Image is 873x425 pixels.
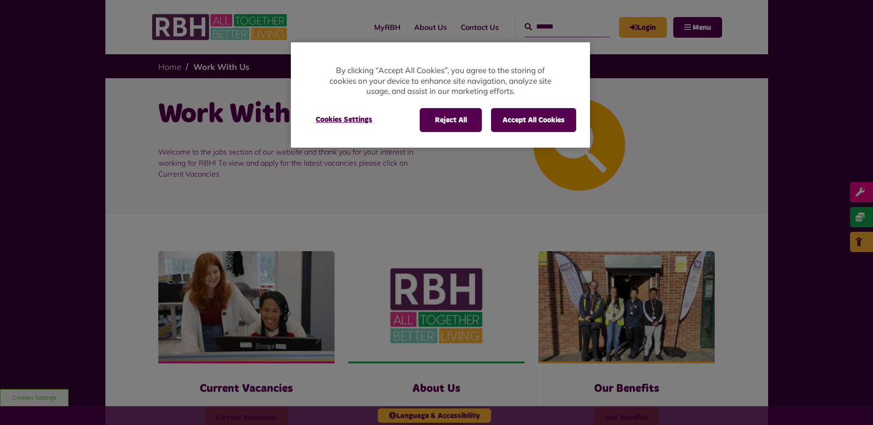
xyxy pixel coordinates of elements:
[420,108,482,132] button: Reject All
[305,108,383,131] button: Cookies Settings
[291,42,590,148] div: Cookie banner
[328,65,553,97] p: By clicking “Accept All Cookies”, you agree to the storing of cookies on your device to enhance s...
[291,42,590,148] div: Privacy
[491,108,576,132] button: Accept All Cookies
